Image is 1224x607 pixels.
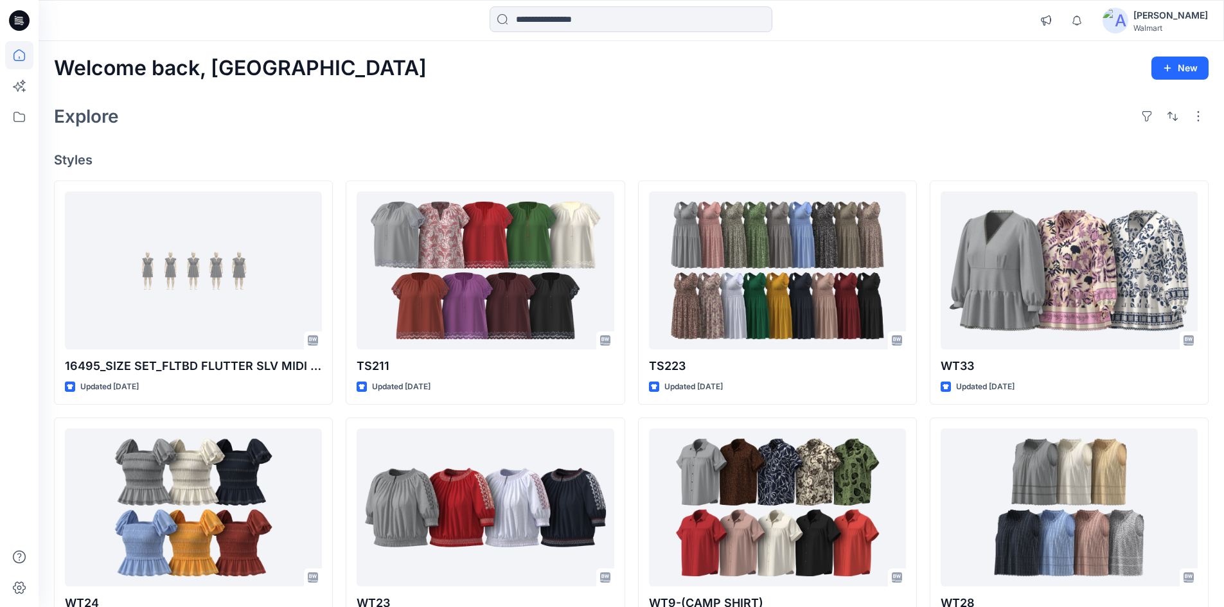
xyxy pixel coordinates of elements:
[54,57,427,80] h2: Welcome back, [GEOGRAPHIC_DATA]
[80,380,139,394] p: Updated [DATE]
[664,380,723,394] p: Updated [DATE]
[649,357,906,375] p: TS223
[1133,23,1208,33] div: Walmart
[1151,57,1209,80] button: New
[1103,8,1128,33] img: avatar
[54,152,1209,168] h4: Styles
[357,357,614,375] p: TS211
[65,191,322,350] a: 16495_SIZE SET_FLTBD FLUTTER SLV MIDI DRESS
[54,106,119,127] h2: Explore
[649,191,906,350] a: TS223
[941,191,1198,350] a: WT33
[941,357,1198,375] p: WT33
[357,428,614,587] a: WT23
[1133,8,1208,23] div: [PERSON_NAME]
[941,428,1198,587] a: WT28
[649,428,906,587] a: WT9-(CAMP SHIRT)
[956,380,1015,394] p: Updated [DATE]
[65,428,322,587] a: WT24
[372,380,430,394] p: Updated [DATE]
[357,191,614,350] a: TS211
[65,357,322,375] p: 16495_SIZE SET_FLTBD FLUTTER SLV MIDI DRESS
